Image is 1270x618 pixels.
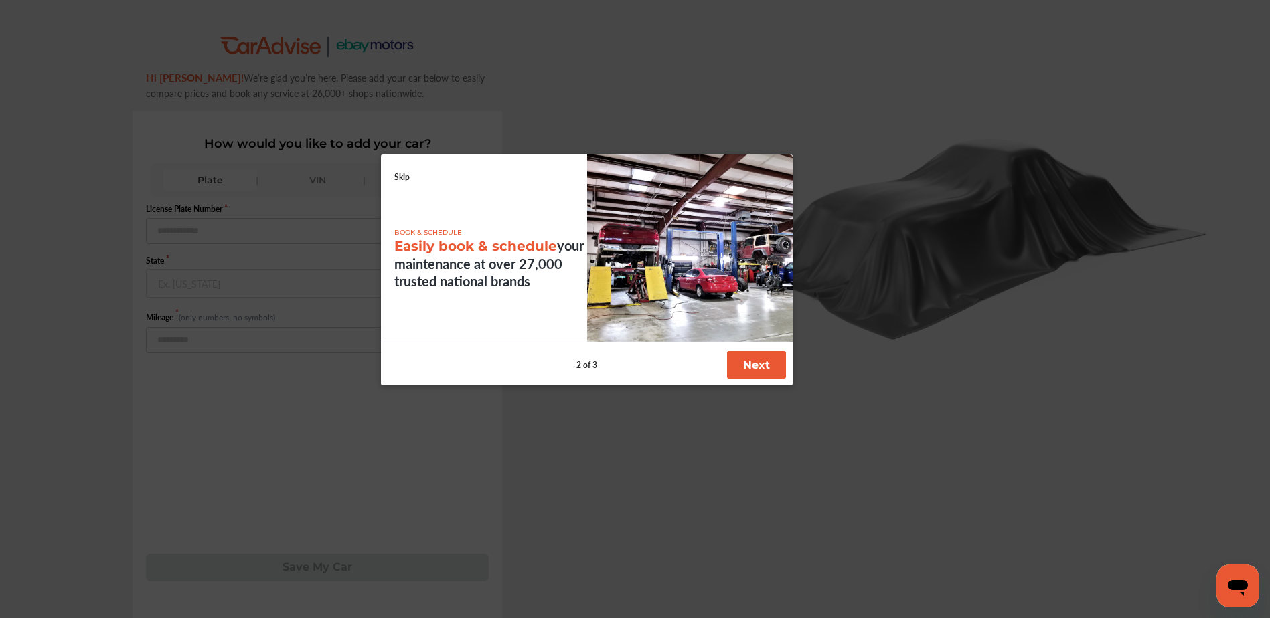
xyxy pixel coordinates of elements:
span: 2 of 3 [576,359,597,371]
iframe: Button to launch messaging window [1216,564,1259,607]
button: Next [727,351,786,379]
img: welcome2.d2d471caec20147613c1.png [587,154,793,342]
a: Skip [394,171,410,183]
p: BOOK & SCHEDULE [394,228,587,237]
